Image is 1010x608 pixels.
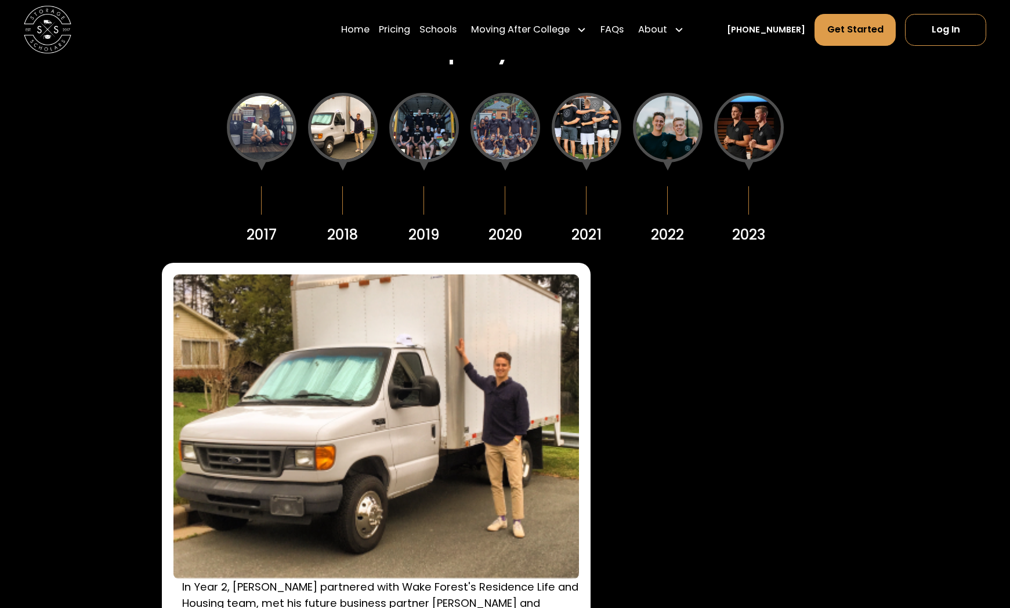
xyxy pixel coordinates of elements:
a: Pricing [379,13,410,46]
div: 2019 [408,225,440,246]
a: Home [341,13,370,46]
div: About [633,13,689,46]
a: Log In [905,14,986,46]
div: 2018 [327,225,358,246]
div: 2017 [247,225,277,246]
h3: Company Timeline [390,35,621,64]
div: 2023 [732,225,765,246]
div: 2021 [571,225,602,246]
img: Storage Scholars main logo [24,6,71,53]
div: Moving After College [466,13,591,46]
div: Moving After College [471,23,570,37]
div: 2022 [651,225,684,246]
a: Schools [419,13,457,46]
a: Get Started [814,14,896,46]
a: FAQs [600,13,624,46]
a: [PHONE_NUMBER] [727,24,805,37]
div: 2020 [488,225,522,246]
div: About [638,23,667,37]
